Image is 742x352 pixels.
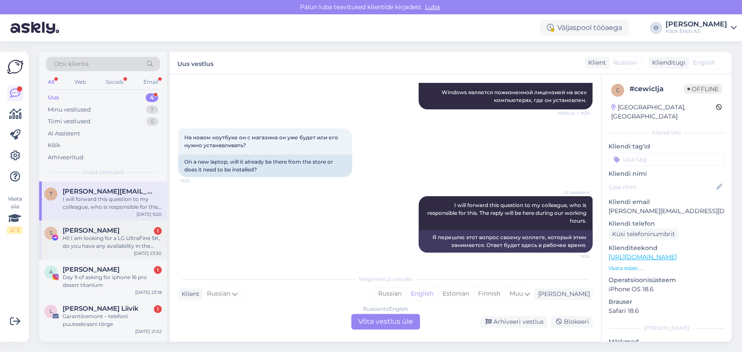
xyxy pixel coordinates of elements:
[650,22,662,34] div: O
[351,314,420,329] div: Võta vestlus üle
[184,134,339,148] span: На новом ноутбуке он с магазина он уже будет или его нужно устанавливать?
[63,305,139,313] span: Liisbet Liivik
[7,195,23,234] div: Vaata siia
[609,207,725,216] p: [PERSON_NAME][EMAIL_ADDRESS][DOMAIN_NAME]
[609,264,725,272] p: Vaata edasi ...
[609,324,725,332] div: [PERSON_NAME]
[48,105,91,114] div: Minu vestlused
[178,155,352,177] div: On a new laptop, will it already be there from the store or does it need to be installed?
[609,142,725,151] p: Kliendi tag'id
[146,117,158,126] div: 5
[50,191,53,197] span: t
[46,76,56,88] div: All
[427,202,588,224] span: I will forward this question to my colleague, who is responsible for this. The reply will be here...
[154,305,162,313] div: 1
[406,287,438,300] div: English
[207,289,230,299] span: Russian
[613,58,637,67] span: Russian
[135,328,162,335] div: [DATE] 21:52
[181,178,213,184] span: 9:20
[480,316,547,328] div: Arhiveeri vestlus
[611,103,716,121] div: [GEOGRAPHIC_DATA], [GEOGRAPHIC_DATA]
[535,289,590,299] div: [PERSON_NAME]
[473,287,505,300] div: Finnish
[585,58,606,67] div: Klient
[438,287,473,300] div: Estonian
[616,87,620,93] span: c
[63,234,162,250] div: Hi! I am looking for a LG UltraFine 5K, do you have any availability in the near future or could ...
[134,250,162,257] div: [DATE] 23:30
[551,316,592,328] div: Blokeeri
[54,59,89,69] span: Otsi kliente
[136,211,162,217] div: [DATE] 9:20
[665,21,727,28] div: [PERSON_NAME]
[178,289,200,299] div: Klient
[63,227,120,234] span: Sigurd Kvernmoen
[423,3,443,11] span: Luba
[142,76,160,88] div: Email
[509,289,523,297] span: Muu
[419,230,592,253] div: Я перешлю этот вопрос своему коллеге, который этим занимается. Ответ будет здесь в рабочее время.
[609,197,725,207] p: Kliendi email
[73,76,88,88] div: Web
[146,93,158,102] div: 4
[665,28,727,35] div: Klick Eesti AS
[135,289,162,296] div: [DATE] 23:18
[540,20,629,36] div: Väljaspool tööaega
[7,59,23,75] img: Askly Logo
[609,297,725,306] p: Brauser
[629,84,684,94] div: # cewiclja
[50,308,53,314] span: L
[363,305,408,313] div: Russian to English
[48,93,59,102] div: Uus
[693,58,715,67] span: English
[63,266,120,273] span: Aleksander Albei
[609,306,725,316] p: Safari 18.6
[557,189,590,196] span: AI Assistent
[48,141,60,150] div: Kõik
[609,129,725,137] div: Kliendi info
[374,287,406,300] div: Russian
[146,105,158,114] div: 7
[609,182,715,192] input: Lisa nimi
[63,273,162,289] div: Day 9 of asking for iphone 16 pro desert titanium
[557,253,590,260] span: 9:20
[154,227,162,235] div: 1
[104,76,125,88] div: Socials
[609,169,725,178] p: Kliendi nimi
[609,228,679,240] div: Küsi telefoninumbrit
[63,195,162,211] div: I will forward this question to my colleague, who is responsible for this. The reply will be here...
[609,153,725,166] input: Lisa tag
[665,21,737,35] a: [PERSON_NAME]Klick Eesti AS
[178,275,592,283] div: Valige keel ja vastake
[154,266,162,274] div: 1
[48,117,90,126] div: Tiimi vestlused
[48,153,83,162] div: Arhiveeritud
[50,230,53,236] span: S
[63,188,153,195] span: tanya-zayka2@ukr.net
[63,313,162,328] div: Garantiiremont – telefoni puuteekraani tõrge
[649,58,685,67] div: Klienditugi
[7,226,23,234] div: 2 / 3
[609,243,725,253] p: Klienditeekond
[609,337,725,346] p: Märkmed
[609,253,677,261] a: [URL][DOMAIN_NAME]
[177,57,213,69] label: Uus vestlus
[684,84,722,94] span: Offline
[609,285,725,294] p: iPhone OS 18.6
[609,276,725,285] p: Operatsioonisüsteem
[48,129,80,138] div: AI Assistent
[49,269,53,275] span: A
[609,219,725,228] p: Kliendi telefon
[557,110,590,116] span: Nähtud ✓ 9:20
[83,168,123,176] span: Uued vestlused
